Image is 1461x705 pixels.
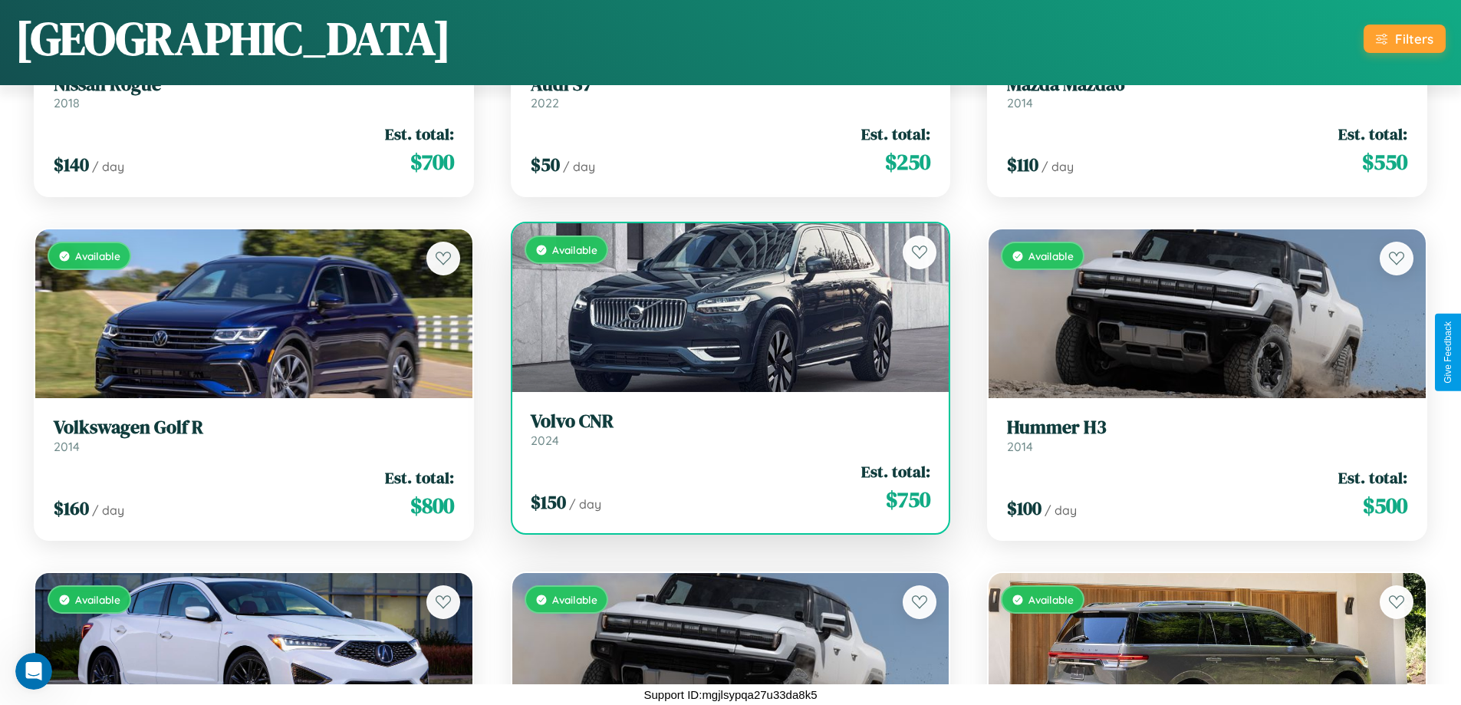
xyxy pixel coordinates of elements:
[15,653,52,690] iframe: Intercom live chat
[1363,490,1407,521] span: $ 500
[1028,249,1074,262] span: Available
[1007,496,1041,521] span: $ 100
[531,410,931,448] a: Volvo CNR2024
[885,147,930,177] span: $ 250
[1007,95,1033,110] span: 2014
[552,593,597,606] span: Available
[1395,31,1433,47] div: Filters
[1338,466,1407,489] span: Est. total:
[92,502,124,518] span: / day
[54,74,454,111] a: Nissan Rogue2018
[1041,159,1074,174] span: / day
[531,95,559,110] span: 2022
[92,159,124,174] span: / day
[531,74,931,111] a: Audi S72022
[1443,321,1453,384] div: Give Feedback
[54,496,89,521] span: $ 160
[886,484,930,515] span: $ 750
[1028,593,1074,606] span: Available
[15,7,451,70] h1: [GEOGRAPHIC_DATA]
[861,123,930,145] span: Est. total:
[54,439,80,454] span: 2014
[644,684,818,705] p: Support ID: mgjlsypqa27u33da8k5
[1045,502,1077,518] span: / day
[531,433,559,448] span: 2024
[54,95,80,110] span: 2018
[1007,152,1038,177] span: $ 110
[54,152,89,177] span: $ 140
[552,243,597,256] span: Available
[1338,123,1407,145] span: Est. total:
[385,123,454,145] span: Est. total:
[54,417,454,454] a: Volkswagen Golf R2014
[861,460,930,483] span: Est. total:
[75,593,120,606] span: Available
[385,466,454,489] span: Est. total:
[1007,439,1033,454] span: 2014
[1364,25,1446,53] button: Filters
[54,417,454,439] h3: Volkswagen Golf R
[569,496,601,512] span: / day
[531,410,931,433] h3: Volvo CNR
[1007,417,1407,454] a: Hummer H32014
[531,152,560,177] span: $ 50
[563,159,595,174] span: / day
[531,489,566,515] span: $ 150
[75,249,120,262] span: Available
[410,490,454,521] span: $ 800
[1007,74,1407,111] a: Mazda Mazda62014
[410,147,454,177] span: $ 700
[1362,147,1407,177] span: $ 550
[1007,417,1407,439] h3: Hummer H3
